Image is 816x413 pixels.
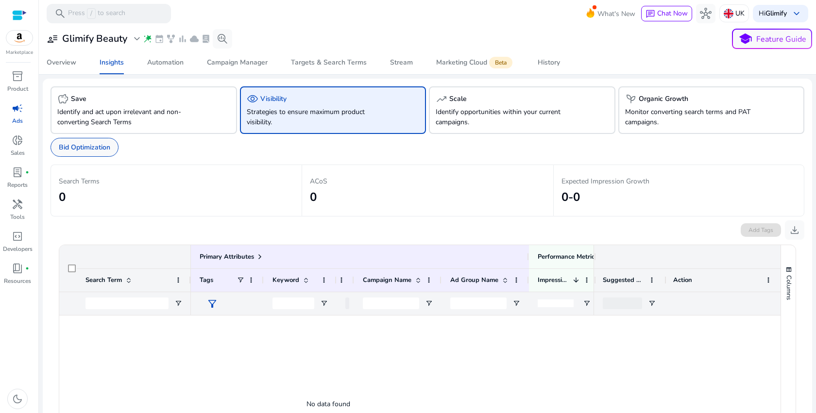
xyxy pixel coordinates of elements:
div: Campaign Manager [207,59,268,66]
span: Tags [200,276,213,284]
h2: 0 [310,190,545,204]
p: Bid Optimization [59,142,110,152]
span: book_4 [12,263,23,274]
button: Open Filter Menu [320,299,328,307]
span: Performance Metrics [538,252,597,261]
div: History [538,59,560,66]
input: Campaign Name Filter Input [363,297,419,309]
p: Marketplace [6,49,33,56]
span: campaign [12,102,23,114]
h2: 0-0 [561,190,796,204]
p: Press to search [68,8,125,19]
span: / [87,8,96,19]
span: lab_profile [12,166,23,178]
p: Monitor converting search terms and PAT campaigns. [625,107,769,127]
img: amazon.svg [6,31,33,45]
input: Keyword Filter Input [272,297,314,309]
h5: Visibility [260,95,287,103]
div: Stream [390,59,413,66]
span: search_insights [217,33,228,45]
span: bar_chart [178,34,187,44]
p: Developers [3,245,33,253]
span: user_attributes [47,33,58,45]
p: Identify opportunities within your current campaigns. [436,107,579,127]
button: hub [696,4,715,23]
h5: Organic Growth [639,95,688,103]
span: Primary Attributes [200,252,254,261]
button: chatChat Now [641,6,692,21]
button: search_insights [213,29,232,49]
button: Open Filter Menu [648,299,656,307]
span: Columns [784,275,793,300]
button: download [785,220,804,240]
p: Sales [11,149,25,157]
span: Keyword [272,276,299,284]
span: lab_profile [201,34,211,44]
input: Ad Group Name Filter Input [450,297,507,309]
div: Overview [47,59,76,66]
span: donut_small [12,134,23,146]
div: Automation [147,59,184,66]
span: Chat Now [657,9,688,18]
p: Strategies to ensure maximum product visibility. [247,107,391,127]
b: Glimify [765,9,787,18]
p: Hi [759,10,787,17]
span: cloud [189,34,199,44]
span: fiber_manual_record [25,266,29,270]
p: Feature Guide [756,33,806,45]
span: filter_alt [206,298,218,310]
div: Insights [100,59,124,66]
p: Identify and act upon irrelevant and non-converting Search Terms [57,107,201,127]
p: ACoS [310,176,545,186]
span: Ad Group Name [450,276,498,284]
p: Expected Impression Growth [561,176,796,186]
span: hub [700,8,712,19]
span: chat [646,9,655,19]
span: handyman [12,198,23,210]
button: Open Filter Menu [174,299,182,307]
span: Impressions [538,276,569,284]
input: Search Term Filter Input [85,297,169,309]
p: Resources [4,277,31,285]
span: psychiatry [625,93,637,105]
p: Tools [10,213,25,221]
button: schoolFeature Guide [732,29,812,49]
img: uk.svg [724,9,733,18]
span: Campaign Name [363,276,411,284]
span: school [738,32,752,46]
span: search [54,8,66,19]
h5: Save [71,95,86,103]
span: visibility [247,93,258,105]
span: Suggested Bid [603,276,645,284]
span: savings [57,93,69,105]
h2: 0 [59,190,294,204]
span: wand_stars [143,34,153,44]
div: Targets & Search Terms [291,59,367,66]
span: inventory_2 [12,70,23,82]
p: Ads [12,116,23,125]
span: trending_up [436,93,447,105]
span: keyboard_arrow_down [791,8,802,19]
button: Open Filter Menu [425,299,433,307]
span: expand_more [131,33,143,45]
span: code_blocks [12,231,23,242]
span: dark_mode [12,393,23,405]
span: Search Term [85,276,122,284]
span: fiber_manual_record [25,170,29,174]
span: Action [673,276,692,284]
span: Beta [489,57,512,68]
span: family_history [166,34,176,44]
span: event [154,34,164,44]
span: download [789,224,800,236]
button: Open Filter Menu [583,299,591,307]
p: No data found [306,399,350,409]
button: Open Filter Menu [512,299,520,307]
p: Product [7,84,28,93]
p: UK [735,5,745,22]
h3: Glimify Beauty [62,33,127,45]
p: Search Terms [59,176,294,186]
p: Reports [7,181,28,189]
h5: Scale [449,95,467,103]
span: What's New [597,5,635,22]
div: Marketing Cloud [436,59,514,66]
